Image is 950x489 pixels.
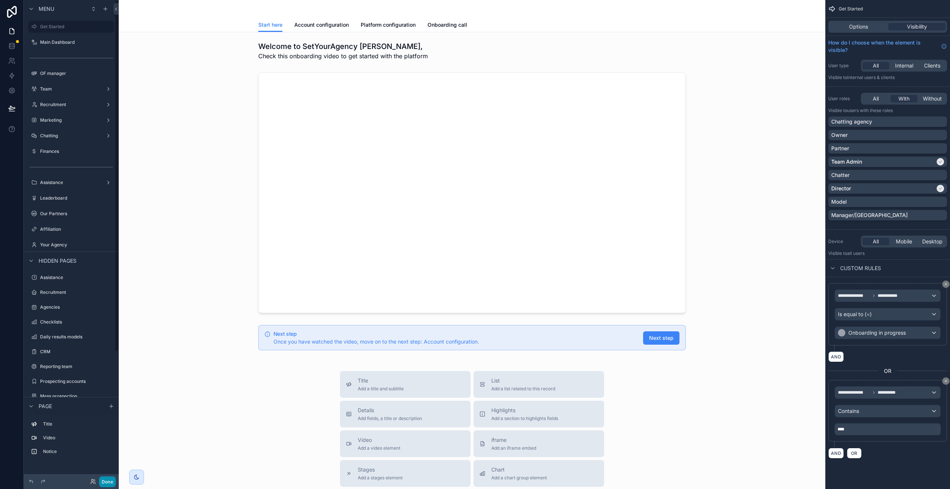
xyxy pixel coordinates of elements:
[40,364,113,370] label: Reporting team
[40,117,102,123] label: Marketing
[28,177,114,188] a: Assistance
[40,102,102,108] label: Recruitment
[922,238,943,245] span: Desktop
[40,133,102,139] label: Chatting
[294,21,349,29] span: Account configuration
[340,460,471,487] button: StagesAdd a stages element
[40,242,113,248] label: Your Agency
[358,386,404,392] span: Add a title and subtitle
[898,95,910,102] span: With
[43,449,111,454] label: Notice
[28,21,114,33] a: Get Started
[831,118,872,125] p: Chatting agency
[427,21,467,29] span: Onboarding call
[895,62,913,69] span: Internal
[40,226,113,232] label: Affiliation
[828,96,858,102] label: User roles
[358,445,400,451] span: Add a video element
[923,95,942,102] span: Without
[474,430,604,457] button: iframeAdd an iframe embed
[40,180,102,186] label: Assistance
[40,334,113,340] label: Daily results models
[358,475,403,481] span: Add a stages element
[828,39,947,54] a: How do I choose when the element is visible?
[28,223,114,235] a: Affiliation
[28,316,114,328] a: Checklists
[40,349,113,355] label: CRM
[40,148,113,154] label: Finances
[491,386,555,392] span: Add a list related to this record
[828,351,844,362] button: AND
[831,131,848,139] p: Owner
[258,21,282,29] span: Start here
[828,108,947,114] p: Visible to
[907,23,927,30] span: Visibility
[474,401,604,427] button: HighlightsAdd a section to highlights fields
[848,329,906,337] span: Onboarding in progress
[427,18,467,33] a: Onboarding call
[40,304,113,310] label: Agencies
[491,475,547,481] span: Add a chart group element
[361,18,416,33] a: Platform configuration
[838,407,859,415] span: Contains
[835,308,941,321] button: Is equal to (=)
[361,21,416,29] span: Platform configuration
[28,361,114,373] a: Reporting team
[28,390,114,402] a: Mess prospection
[28,301,114,313] a: Agencies
[839,6,863,12] span: Get Started
[835,405,941,417] button: Contains
[28,375,114,387] a: Prospecting accounts
[491,407,558,414] span: Highlights
[340,430,471,457] button: VideoAdd a video element
[828,239,858,244] label: Device
[831,198,847,206] p: Model
[40,195,113,201] label: Leaderboard
[40,393,113,399] label: Mess prospection
[873,95,879,102] span: All
[28,130,114,142] a: Chatting
[831,158,862,165] p: Team Admin
[831,171,849,179] p: Chatter
[28,36,114,48] a: Main Dashboard
[28,286,114,298] a: Recruitment
[491,436,536,444] span: iframe
[40,86,102,92] label: Team
[39,257,76,265] span: Hidden pages
[258,18,282,32] a: Start here
[40,275,113,280] label: Assistance
[849,450,859,456] span: OR
[491,445,536,451] span: Add an iframe embed
[840,265,881,272] span: Custom rules
[828,63,858,69] label: User type
[847,448,862,459] button: OR
[28,99,114,111] a: Recruitment
[28,346,114,358] a: CRM
[491,416,558,421] span: Add a section to highlights fields
[884,367,891,375] span: OR
[39,403,52,410] span: Page
[838,311,872,318] span: Is equal to (=)
[340,401,471,427] button: DetailsAdd fields, a title or description
[831,185,851,192] p: Director
[43,435,111,441] label: Video
[28,68,114,79] a: OF manager
[828,75,947,81] p: Visible to
[43,421,111,427] label: Title
[491,466,547,473] span: Chart
[474,460,604,487] button: ChartAdd a chart group element
[24,415,119,465] div: scrollable content
[474,371,604,398] button: ListAdd a list related to this record
[873,238,879,245] span: All
[831,145,849,152] p: Partner
[847,250,865,256] span: all users
[40,319,113,325] label: Checklists
[358,416,422,421] span: Add fields, a title or description
[40,211,113,217] label: Our Partners
[491,377,555,384] span: List
[358,466,403,473] span: Stages
[828,39,938,54] span: How do I choose when the element is visible?
[40,70,113,76] label: OF manager
[847,108,893,113] span: Users with these roles
[28,331,114,343] a: Daily results models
